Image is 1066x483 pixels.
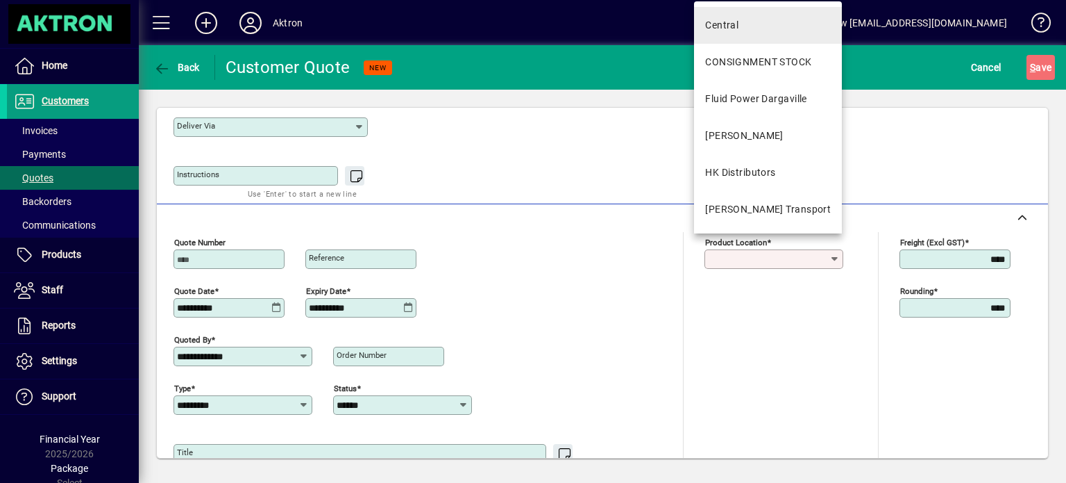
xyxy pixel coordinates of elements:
[7,379,139,414] a: Support
[7,49,139,83] a: Home
[248,186,357,202] mat-hint: Use 'Enter' to start a new line
[694,154,842,191] mat-option: HK Distributors
[705,202,831,217] div: [PERSON_NAME] Transport
[7,142,139,166] a: Payments
[228,10,273,35] button: Profile
[900,237,965,247] mat-label: Freight (excl GST)
[705,92,807,106] div: Fluid Power Dargaville
[694,81,842,117] mat-option: Fluid Power Dargaville
[177,121,215,131] mat-label: Deliver via
[7,273,139,308] a: Staff
[51,463,88,474] span: Package
[14,220,96,231] span: Communications
[7,119,139,142] a: Invoices
[14,196,71,207] span: Backorders
[42,355,77,366] span: Settings
[42,320,76,331] span: Reports
[14,125,58,136] span: Invoices
[694,7,842,44] mat-option: Central
[150,55,203,80] button: Back
[971,56,1001,79] span: Cancel
[7,344,139,379] a: Settings
[184,10,228,35] button: Add
[7,213,139,237] a: Communications
[694,117,842,154] mat-option: HAMILTON
[42,60,67,71] span: Home
[14,149,66,160] span: Payments
[306,286,346,295] mat-label: Expiry date
[334,383,357,393] mat-label: Status
[967,55,1005,80] button: Cancel
[42,284,63,295] span: Staff
[14,172,53,183] span: Quotes
[273,12,303,34] div: Aktron
[174,334,211,344] mat-label: Quoted by
[42,95,89,106] span: Customers
[7,190,139,213] a: Backorders
[7,166,139,190] a: Quotes
[40,434,100,445] span: Financial Year
[177,170,219,179] mat-label: Instructions
[337,350,387,360] mat-label: Order number
[309,253,344,263] mat-label: Reference
[369,63,387,72] span: NEW
[705,129,784,143] div: [PERSON_NAME]
[42,391,76,402] span: Support
[1030,56,1051,79] span: ave
[174,237,226,247] mat-label: Quote number
[174,286,214,295] mat-label: Quote date
[226,56,350,79] div: Customer Quote
[806,12,1007,34] div: Max How [EMAIL_ADDRESS][DOMAIN_NAME]
[7,238,139,272] a: Products
[900,286,933,295] mat-label: Rounding
[42,249,81,260] span: Products
[139,55,215,80] app-page-header-button: Back
[705,237,767,247] mat-label: Product location
[153,62,200,73] span: Back
[694,44,842,81] mat-option: CONSIGNMENT STOCK
[1026,55,1055,80] button: Save
[705,55,811,69] div: CONSIGNMENT STOCK
[177,448,193,457] mat-label: Title
[174,383,191,393] mat-label: Type
[7,309,139,343] a: Reports
[1021,3,1049,48] a: Knowledge Base
[705,165,776,180] div: HK Distributors
[705,18,738,33] div: Central
[694,191,842,228] mat-option: T. Croft Transport
[1030,62,1035,73] span: S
